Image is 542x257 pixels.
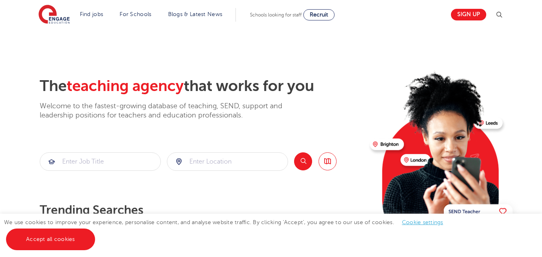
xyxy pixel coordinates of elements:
a: Sign up [451,9,486,20]
a: Find jobs [80,11,104,17]
input: Submit [167,153,288,170]
a: Blogs & Latest News [168,11,223,17]
p: Trending searches [40,203,363,217]
input: Submit [40,153,160,170]
a: For Schools [120,11,151,17]
img: Engage Education [39,5,70,25]
div: Submit [40,152,161,171]
a: Recruit [303,9,335,20]
a: Cookie settings [402,219,443,225]
span: We use cookies to improve your experience, personalise content, and analyse website traffic. By c... [4,219,451,242]
button: Search [294,152,312,170]
p: Welcome to the fastest-growing database of teaching, SEND, support and leadership positions for t... [40,101,304,120]
div: Submit [167,152,288,171]
h2: The that works for you [40,77,363,95]
span: teaching agency [67,77,184,95]
a: Accept all cookies [6,229,95,250]
span: Recruit [310,12,328,18]
span: Schools looking for staff [250,12,302,18]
